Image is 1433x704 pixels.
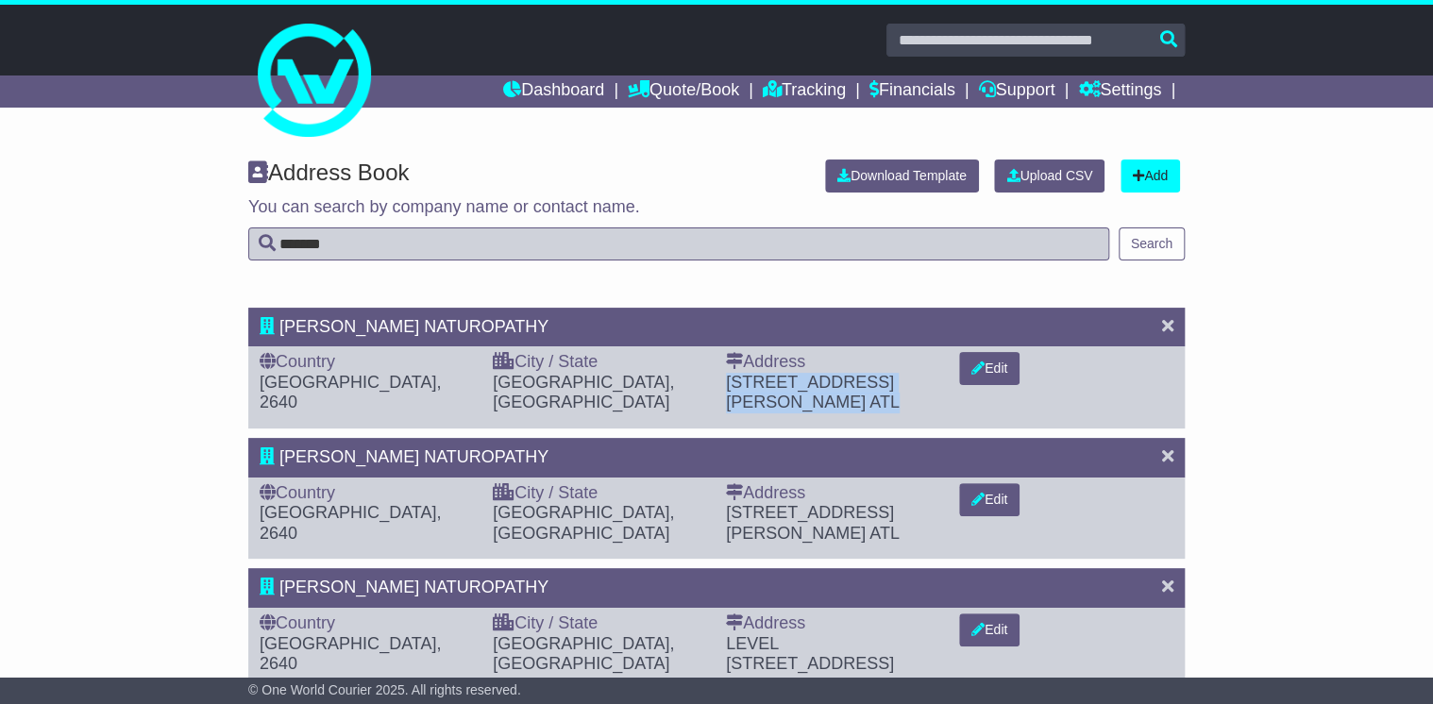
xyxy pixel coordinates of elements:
[763,75,846,108] a: Tracking
[726,352,940,373] div: Address
[959,613,1020,646] button: Edit
[628,75,739,108] a: Quote/Book
[1121,159,1180,193] a: Add
[959,352,1020,385] button: Edit
[260,613,474,634] div: Country
[260,634,441,674] span: [GEOGRAPHIC_DATA], 2640
[260,373,441,412] span: [GEOGRAPHIC_DATA], 2640
[503,75,604,108] a: Dashboard
[248,197,1185,218] p: You can search by company name or contact name.
[1119,227,1185,260] button: Search
[959,483,1020,516] button: Edit
[726,503,894,543] span: [STREET_ADDRESS][PERSON_NAME]
[869,524,900,543] span: ATL
[726,483,940,504] div: Address
[260,503,441,543] span: [GEOGRAPHIC_DATA], 2640
[825,159,979,193] a: Download Template
[493,352,707,373] div: City / State
[726,613,940,634] div: Address
[726,634,894,694] span: LEVEL [STREET_ADDRESS][PERSON_NAME]
[260,352,474,373] div: Country
[869,393,900,411] span: ATL
[994,159,1104,193] a: Upload CSV
[493,503,674,543] span: [GEOGRAPHIC_DATA], [GEOGRAPHIC_DATA]
[248,682,521,697] span: © One World Courier 2025. All rights reserved.
[239,159,811,193] div: Address Book
[493,613,707,634] div: City / State
[726,373,894,412] span: [STREET_ADDRESS][PERSON_NAME]
[493,634,674,674] span: [GEOGRAPHIC_DATA], [GEOGRAPHIC_DATA]
[869,75,955,108] a: Financials
[979,75,1055,108] a: Support
[1078,75,1161,108] a: Settings
[279,578,548,596] span: [PERSON_NAME] NATUROPATHY
[493,373,674,412] span: [GEOGRAPHIC_DATA], [GEOGRAPHIC_DATA]
[260,483,474,504] div: Country
[279,317,548,336] span: [PERSON_NAME] NATUROPATHY
[493,483,707,504] div: City / State
[279,447,548,466] span: [PERSON_NAME] NATUROPATHY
